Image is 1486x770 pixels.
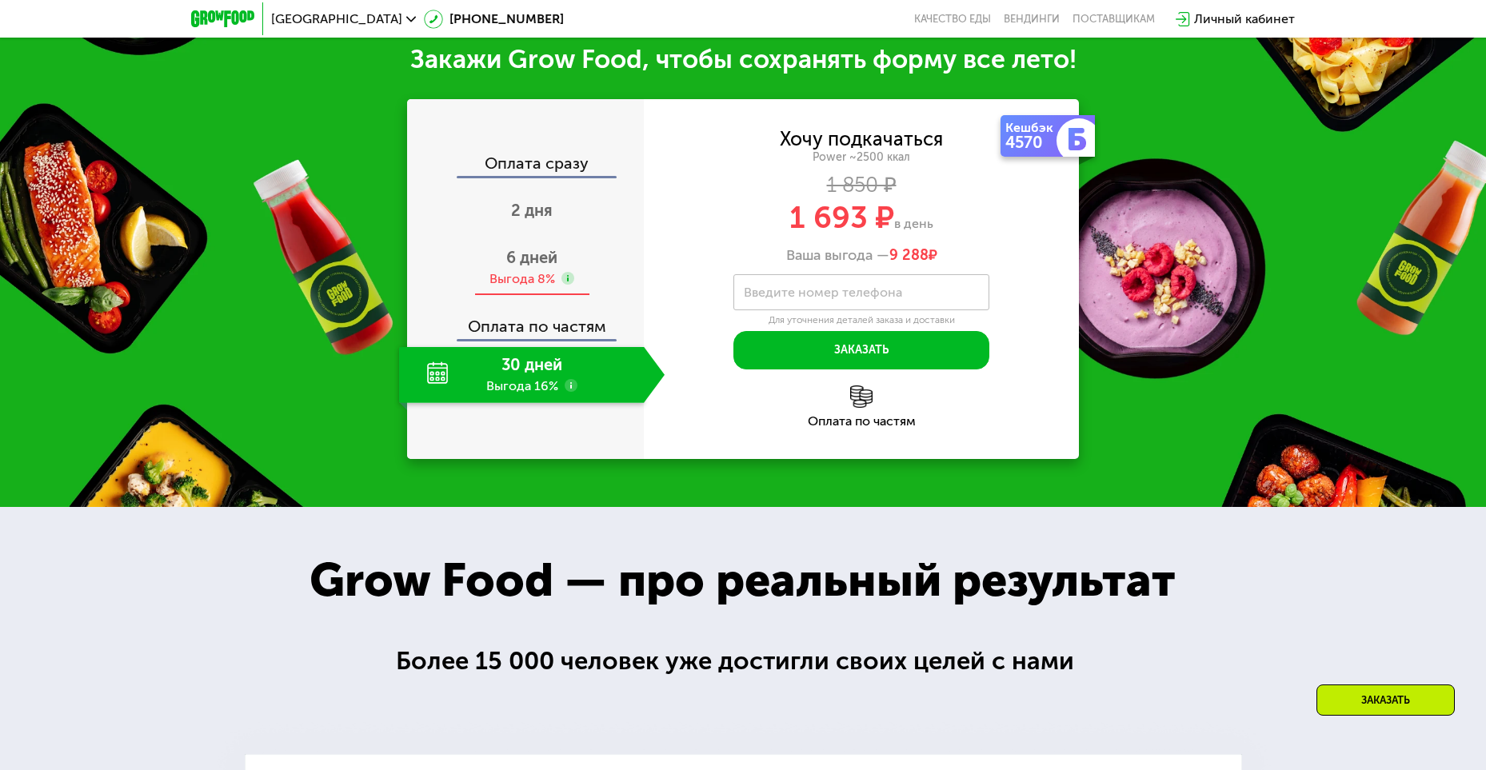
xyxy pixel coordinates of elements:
[506,248,557,267] span: 6 дней
[271,13,402,26] span: [GEOGRAPHIC_DATA]
[409,302,644,339] div: Оплата по частям
[1316,684,1455,716] div: Заказать
[511,201,553,220] span: 2 дня
[733,314,989,327] div: Для уточнения деталей заказа и доставки
[1194,10,1295,29] div: Личный кабинет
[644,177,1079,194] div: 1 850 ₽
[914,13,991,26] a: Качество еды
[1004,13,1060,26] a: Вендинги
[894,216,933,231] span: в день
[644,150,1079,165] div: Power ~2500 ккал
[850,385,873,408] img: l6xcnZfty9opOoJh.png
[644,415,1079,428] div: Оплата по частям
[889,247,937,265] span: ₽
[275,545,1211,616] div: Grow Food — про реальный результат
[409,155,644,176] div: Оплата сразу
[1005,134,1060,150] div: 4570
[789,199,894,236] span: 1 693 ₽
[1073,13,1155,26] div: поставщикам
[889,246,929,264] span: 9 288
[644,247,1079,265] div: Ваша выгода —
[1005,122,1060,134] div: Кешбэк
[780,130,943,148] div: Хочу подкачаться
[424,10,564,29] a: [PHONE_NUMBER]
[744,288,902,297] label: Введите номер телефона
[733,331,989,369] button: Заказать
[396,642,1089,680] div: Более 15 000 человек уже достигли своих целей с нами
[489,270,555,288] div: Выгода 8%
